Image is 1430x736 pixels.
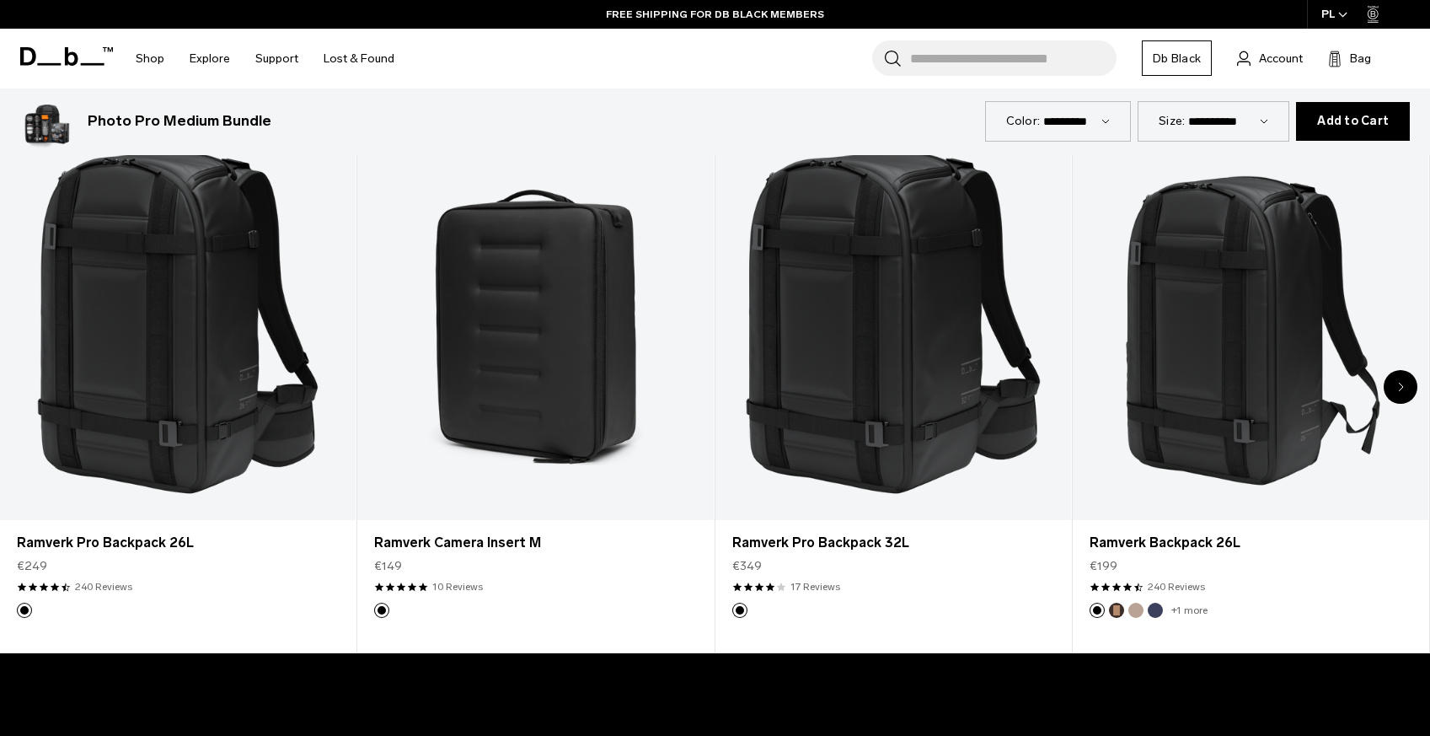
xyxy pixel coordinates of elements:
span: €199 [1090,557,1117,575]
a: Account [1237,48,1303,68]
label: Color: [1006,112,1041,130]
button: Espresso [1109,603,1124,618]
a: Ramverk Backpack 26L [1090,533,1411,553]
span: Bag [1350,50,1371,67]
span: €249 [17,557,47,575]
a: Explore [190,29,230,89]
a: Ramverk Camera Insert M [357,125,713,520]
div: 4 / 8 [1073,124,1430,653]
span: Account [1259,50,1303,67]
nav: Main Navigation [123,29,407,89]
span: €349 [732,557,762,575]
a: 240 reviews [1148,579,1205,594]
a: Ramverk Backpack 26L [1073,125,1428,520]
div: 3 / 8 [715,124,1073,653]
button: Add to Cart [1296,102,1410,141]
h3: Photo Pro Medium Bundle [88,110,271,132]
button: Black Out [1090,603,1105,618]
a: Lost & Found [324,29,394,89]
a: Db Black [1142,40,1212,76]
span: Add to Cart [1317,115,1389,128]
button: Bag [1328,48,1371,68]
button: Black Out [732,603,747,618]
a: +1 more [1171,604,1208,616]
button: Black Out [17,603,32,618]
a: Support [255,29,298,89]
a: Ramverk Pro Backpack 32L [715,125,1071,520]
button: Blue Hour [1148,603,1163,618]
a: Ramverk Pro Backpack 26L [17,533,339,553]
label: Size: [1159,112,1185,130]
a: Shop [136,29,164,89]
a: Ramverk Camera Insert M [374,533,696,553]
button: Black Out [374,603,389,618]
a: 10 reviews [432,579,483,594]
span: €149 [374,557,402,575]
a: Ramverk Pro Backpack 32L [732,533,1054,553]
div: Next slide [1384,370,1417,404]
a: 240 reviews [75,579,132,594]
img: Photo Pro Medium Bundle [20,94,74,148]
div: 2 / 8 [357,124,715,653]
button: Fogbow Beige [1128,603,1143,618]
a: FREE SHIPPING FOR DB BLACK MEMBERS [606,7,824,22]
a: 17 reviews [790,579,840,594]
